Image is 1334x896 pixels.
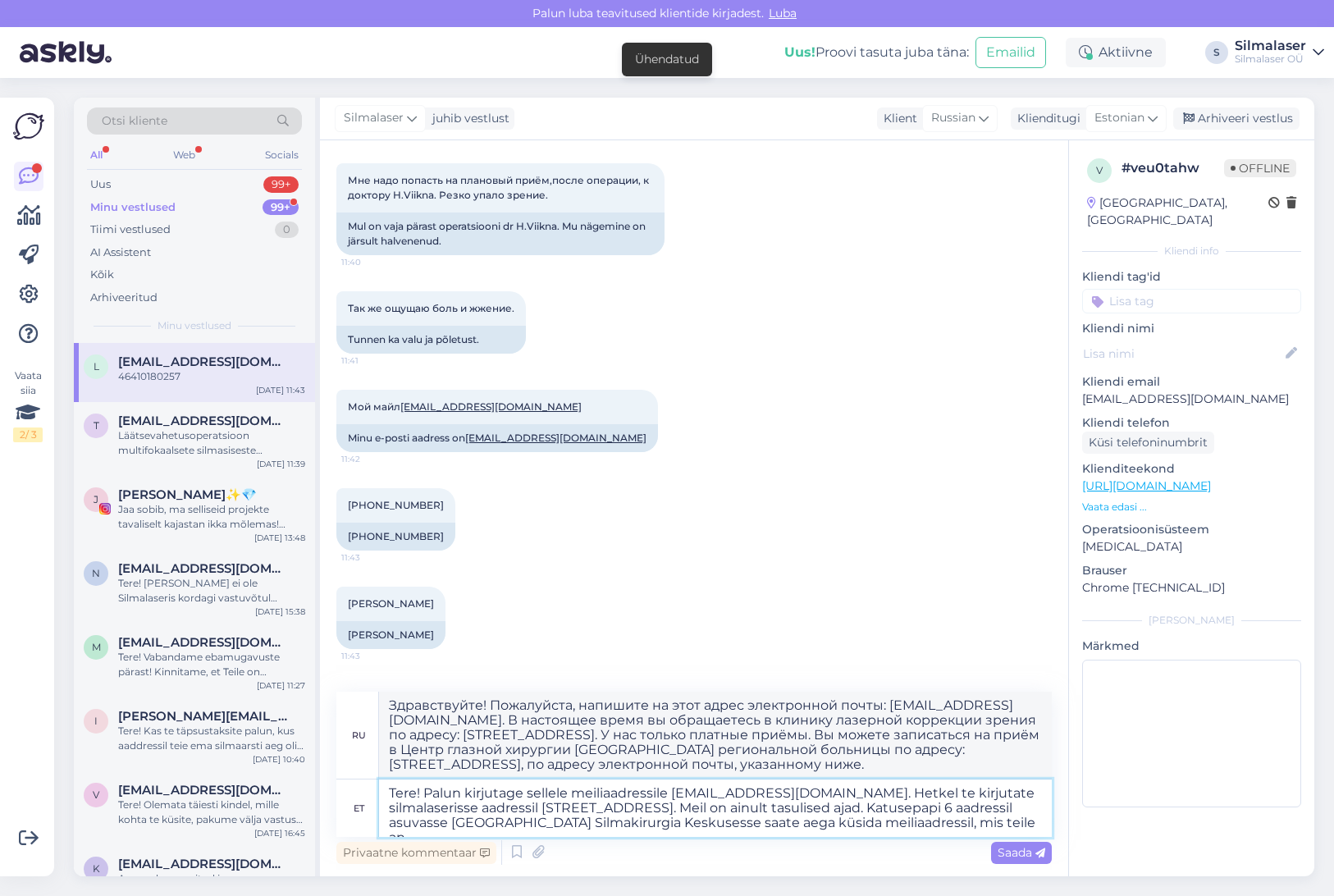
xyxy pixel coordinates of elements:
[93,862,100,875] span: k
[1094,109,1144,127] span: Estonian
[92,567,100,579] span: n
[1122,158,1224,178] div: # veu0tahw
[336,424,658,452] div: Minu e-posti aadress on
[344,109,404,127] span: Silmalaser
[1082,538,1301,555] p: [MEDICAL_DATA]
[275,222,299,238] div: 0
[1082,391,1301,408] p: [EMAIL_ADDRESS][DOMAIN_NAME]
[90,267,114,283] div: Kõik
[426,110,509,127] div: juhib vestlust
[341,354,403,367] span: 11:41
[764,6,802,21] span: Luba
[877,110,917,127] div: Klient
[1082,268,1301,286] p: Kliendi tag'id
[1082,613,1301,628] div: [PERSON_NAME]
[1082,638,1301,655] p: Märkmed
[87,144,106,166] div: All
[13,427,43,442] div: 2 / 3
[118,857,289,871] span: kadri.kalind@gmail.com
[336,326,526,354] div: Tunnen ka valu ja põletust.
[1082,478,1211,493] a: [URL][DOMAIN_NAME]
[465,432,646,444] a: [EMAIL_ADDRESS][DOMAIN_NAME]
[1087,194,1268,229] div: [GEOGRAPHIC_DATA], [GEOGRAPHIC_DATA]
[1224,159,1296,177] span: Offline
[118,502,305,532] div: Jaa sobib, ma selliseid projekte tavaliselt kajastan ikka mõlemas! Tiktokis rohkem monteeritud vi...
[253,753,305,766] div: [DATE] 10:40
[93,789,99,801] span: v
[379,779,1052,837] textarea: Tere! Palun kirjutage sellele meiliaadressile [EMAIL_ADDRESS][DOMAIN_NAME]. Hetkel te kirjutate s...
[256,384,305,396] div: [DATE] 11:43
[1082,579,1301,597] p: Chrome [TECHNICAL_ID]
[1082,500,1301,514] p: Vaata edasi ...
[90,245,151,261] div: AI Assistent
[1082,460,1301,478] p: Klienditeekond
[118,428,305,458] div: Läätsevahetusoperatsioon multifokaalsete silmasiseste läätsedega teostatakse mõlemal silmal samal...
[1082,414,1301,432] p: Kliendi telefon
[255,606,305,618] div: [DATE] 15:38
[336,621,445,649] div: [PERSON_NAME]
[784,44,815,60] b: Uus!
[90,222,171,238] div: Tiimi vestlused
[1082,320,1301,337] p: Kliendi nimi
[1082,373,1301,391] p: Kliendi email
[784,43,969,62] div: Proovi tasuta juba täna:
[1173,107,1300,130] div: Arhiveeri vestlus
[90,290,158,306] div: Arhiveeritud
[118,783,289,798] span: villy.sudemae@gmail.com
[1235,39,1324,66] a: SilmalaserSilmalaser OÜ
[336,523,455,551] div: [PHONE_NUMBER]
[348,400,582,413] span: Мой майл
[341,453,403,465] span: 11:42
[931,109,975,127] span: Russian
[118,487,257,502] span: Janete Aas✨💎
[1082,521,1301,538] p: Operatsioonisüsteem
[263,199,299,216] div: 99+
[1082,289,1301,313] input: Lisa tag
[118,650,305,679] div: Tere! Vabandame ebamugavuste pärast! Kinnitame, et Teile on broneeritud aeg 09.09 kell 11:30, Sto...
[263,176,299,193] div: 99+
[92,641,101,653] span: m
[348,597,434,610] span: [PERSON_NAME]
[94,419,99,432] span: t
[254,532,305,544] div: [DATE] 13:48
[118,798,305,827] div: Tere! Olemata täiesti kindel, mille kohta te küsite, pakume välja vastuse: laseroperatsiooni saab...
[1011,110,1080,127] div: Klienditugi
[348,302,514,314] span: Так же ощущаю боль и жжение.
[348,174,651,201] span: Мне надо попасть на плановый приём,после операции, к доктору H.Viikna. Резко упало зрение.
[998,845,1045,860] span: Saada
[1082,244,1301,258] div: Kliendi info
[90,199,176,216] div: Minu vestlused
[1205,41,1228,64] div: S
[635,51,699,68] div: Ühendatud
[94,360,99,373] span: l
[170,144,199,166] div: Web
[13,368,43,442] div: Vaata siia
[1083,345,1282,363] input: Lisa nimi
[1082,432,1214,454] div: Küsi telefoninumbrit
[1235,39,1306,53] div: Silmalaser
[118,369,305,384] div: 46410180257
[118,414,289,428] span: tarmo_1@hotmail.com
[1096,164,1103,176] span: v
[118,709,289,724] span: irina.predko@hotmail.com
[1082,562,1301,579] p: Brauser
[118,576,305,606] div: Tere! [PERSON_NAME] ei ole Silmalaseris kordagi vastuvõtul käinud. Kui ta on käinud Katusepapi 6 ...
[94,493,98,505] span: J
[341,256,403,268] span: 11:40
[1235,53,1306,66] div: Silmalaser OÜ
[354,794,364,822] div: et
[1066,38,1166,67] div: Aktiivne
[975,37,1046,68] button: Emailid
[254,827,305,839] div: [DATE] 16:45
[257,458,305,470] div: [DATE] 11:39
[13,111,44,142] img: Askly Logo
[336,842,496,864] div: Privaatne kommentaar
[341,551,403,564] span: 11:43
[400,400,582,413] a: [EMAIL_ADDRESS][DOMAIN_NAME]
[94,715,98,727] span: i
[257,679,305,692] div: [DATE] 11:27
[341,650,403,662] span: 11:43
[118,635,289,650] span: monicapipar27@gmail.com
[102,112,167,130] span: Otsi kliente
[118,354,289,369] span: lumilla@list.ru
